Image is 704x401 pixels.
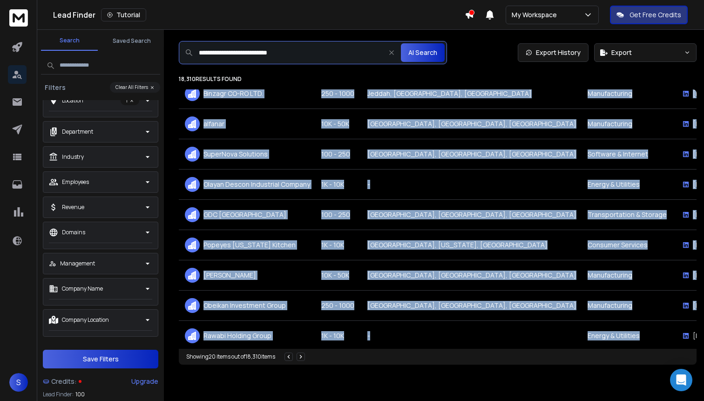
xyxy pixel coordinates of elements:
[185,116,310,131] div: alfanar
[9,373,28,392] button: S
[185,86,310,101] div: Binzagr CO-RO LTD.
[43,350,158,368] button: Save Filters
[51,377,77,386] span: Credits:
[62,285,103,292] p: Company Name
[316,230,362,260] td: 1K - 10K
[362,291,582,321] td: [GEOGRAPHIC_DATA], [GEOGRAPHIC_DATA], [GEOGRAPHIC_DATA]
[362,321,582,351] td: -
[185,238,310,252] div: Popeyes [US_STATE] Kitchen
[630,10,681,20] p: Get Free Credits
[316,109,362,139] td: 10K - 50K
[62,229,85,236] p: Domains
[582,291,677,321] td: Manufacturing
[179,75,697,83] p: 18,310 results found
[185,298,310,313] div: Obeikan Investment Group
[185,328,310,343] div: Rawabi Holding Group
[401,43,445,62] button: AI Search
[610,6,688,24] button: Get Free Credits
[316,260,362,291] td: 10K - 50K
[518,43,589,62] a: Export History
[512,10,561,20] p: My Workspace
[582,200,677,230] td: Transportation & Storage
[582,109,677,139] td: Manufacturing
[60,260,95,267] p: Management
[62,128,93,136] p: Department
[185,207,310,222] div: GDC [GEOGRAPHIC_DATA]
[362,109,582,139] td: [GEOGRAPHIC_DATA], [GEOGRAPHIC_DATA], [GEOGRAPHIC_DATA]
[62,153,84,161] p: Industry
[316,79,362,109] td: 250 - 1000
[121,96,139,105] p: 1
[362,260,582,291] td: [GEOGRAPHIC_DATA], [GEOGRAPHIC_DATA], [GEOGRAPHIC_DATA]
[186,353,275,360] div: Showing 20 items out of 18,310 items
[53,8,465,21] div: Lead Finder
[362,170,582,200] td: -
[103,32,160,50] button: Saved Search
[62,178,89,186] p: Employees
[582,170,677,200] td: Energy & Utilities
[131,377,158,386] div: Upgrade
[316,291,362,321] td: 250 - 1000
[582,260,677,291] td: Manufacturing
[185,147,310,162] div: SuperNova Solutions
[110,82,160,93] button: Clear All Filters
[41,31,98,51] button: Search
[43,372,158,391] a: Credits:Upgrade
[582,79,677,109] td: Manufacturing
[316,139,362,170] td: 100 - 250
[62,316,109,324] p: Company Location
[582,139,677,170] td: Software & Internet
[362,230,582,260] td: [GEOGRAPHIC_DATA], [US_STATE], [GEOGRAPHIC_DATA]
[362,139,582,170] td: [GEOGRAPHIC_DATA], [GEOGRAPHIC_DATA], [GEOGRAPHIC_DATA]
[101,8,146,21] button: Tutorial
[611,48,632,57] span: Export
[185,177,310,192] div: Olayan Descon Industrial Company
[41,83,69,92] h3: Filters
[75,391,85,398] span: 100
[362,79,582,109] td: Jeddah, [GEOGRAPHIC_DATA], [GEOGRAPHIC_DATA]
[62,97,83,104] p: Location
[62,204,84,211] p: Revenue
[362,200,582,230] td: [GEOGRAPHIC_DATA], [GEOGRAPHIC_DATA], [GEOGRAPHIC_DATA]
[316,170,362,200] td: 1K - 10K
[185,268,310,283] div: [PERSON_NAME]
[316,321,362,351] td: 1K - 10K
[582,230,677,260] td: Consumer Services
[43,391,74,398] p: Lead Finder:
[316,200,362,230] td: 100 - 250
[670,369,692,391] div: Open Intercom Messenger
[582,321,677,351] td: Energy & Utilities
